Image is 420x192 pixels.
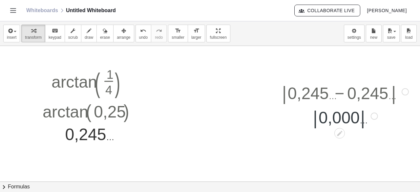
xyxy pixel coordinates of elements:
[113,25,134,42] button: arrange
[26,7,58,14] a: Whiteboards
[21,25,45,42] button: transform
[334,128,345,139] div: Edit math
[188,25,205,42] button: format_sizelarger
[168,25,188,42] button: format_sizesmaller
[52,27,58,35] i: keyboard
[139,35,148,40] span: undo
[81,25,97,42] button: draw
[8,5,18,16] button: Toggle navigation
[344,25,365,42] button: settings
[85,35,93,40] span: draw
[366,25,382,42] button: new
[347,35,361,40] span: settings
[206,25,230,42] button: fullscreen
[383,25,400,42] button: save
[117,35,130,40] span: arrange
[96,25,114,42] button: erase
[68,35,78,40] span: scrub
[401,25,417,42] button: load
[136,25,152,42] button: undoundo
[155,35,163,40] span: redo
[172,35,184,40] span: smaller
[140,27,146,35] i: undo
[193,27,199,35] i: format_size
[45,25,65,42] button: keyboardkeypad
[65,25,81,42] button: scrub
[7,35,16,40] span: insert
[175,27,181,35] i: format_size
[387,35,395,40] span: save
[151,25,167,42] button: redoredo
[191,35,201,40] span: larger
[156,27,162,35] i: redo
[294,5,360,16] button: Collaborate Live
[370,35,377,40] span: new
[300,8,355,13] span: Collaborate Live
[210,35,227,40] span: fullscreen
[405,35,413,40] span: load
[367,8,407,13] span: [PERSON_NAME]
[100,35,110,40] span: erase
[3,25,20,42] button: insert
[25,35,42,40] span: transform
[362,5,412,16] button: [PERSON_NAME]
[49,35,61,40] span: keypad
